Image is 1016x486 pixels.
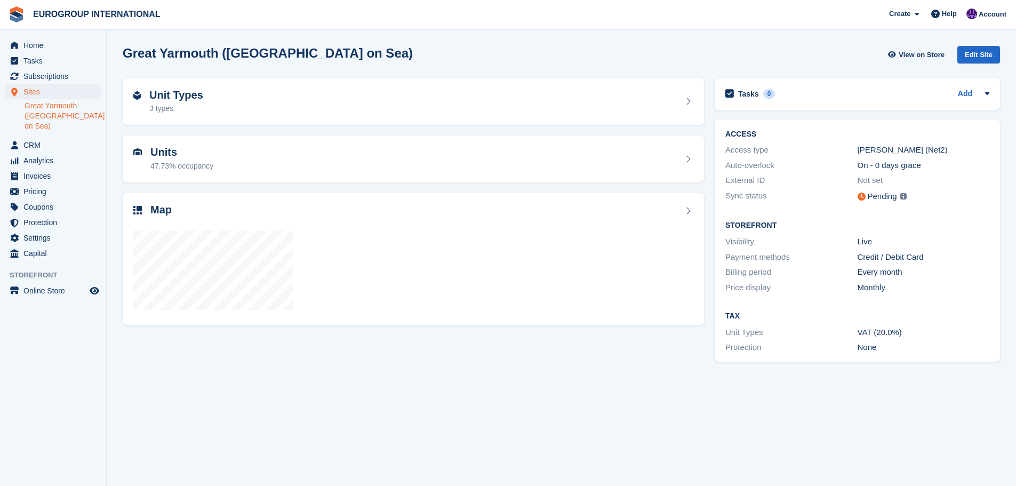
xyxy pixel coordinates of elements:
[23,169,87,184] span: Invoices
[889,9,910,19] span: Create
[899,50,945,60] span: View on Store
[725,312,989,321] h2: Tax
[5,200,101,214] a: menu
[5,184,101,199] a: menu
[29,5,165,23] a: EUROGROUP INTERNATIONAL
[5,215,101,230] a: menu
[858,266,989,278] div: Every month
[5,53,101,68] a: menu
[5,169,101,184] a: menu
[725,144,857,156] div: Access type
[23,138,87,153] span: CRM
[5,69,101,84] a: menu
[979,9,1006,20] span: Account
[5,283,101,298] a: menu
[5,38,101,53] a: menu
[958,88,972,100] a: Add
[23,230,87,245] span: Settings
[725,160,857,172] div: Auto-overlock
[133,206,142,214] img: map-icn-33ee37083ee616e46c38cad1a60f524a97daa1e2b2c8c0bc3eb3415660979fc1.svg
[123,78,704,125] a: Unit Types 3 types
[725,236,857,248] div: Visibility
[900,193,907,200] img: icon-info-grey-7440780725fd019a000dd9b08b2336e03edf1995a4989e88bcd33f0948082b44.svg
[23,184,87,199] span: Pricing
[858,341,989,354] div: None
[858,326,989,339] div: VAT (20.0%)
[858,282,989,294] div: Monthly
[763,89,775,99] div: 0
[23,38,87,53] span: Home
[5,246,101,261] a: menu
[5,153,101,168] a: menu
[23,69,87,84] span: Subscriptions
[23,215,87,230] span: Protection
[149,89,203,101] h2: Unit Types
[957,46,1000,63] div: Edit Site
[5,230,101,245] a: menu
[725,266,857,278] div: Billing period
[88,284,101,297] a: Preview store
[886,46,949,63] a: View on Store
[957,46,1000,68] a: Edit Site
[150,161,213,172] div: 47.73% occupancy
[23,200,87,214] span: Coupons
[5,84,101,99] a: menu
[725,130,989,139] h2: ACCESS
[23,246,87,261] span: Capital
[858,251,989,264] div: Credit / Debit Card
[868,190,897,203] div: Pending
[9,6,25,22] img: stora-icon-8386f47178a22dfd0bd8f6a31ec36ba5ce8667c1dd55bd0f319d3a0aa187defe.svg
[25,101,101,131] a: Great Yarmouth ([GEOGRAPHIC_DATA] on Sea)
[150,146,213,158] h2: Units
[858,144,989,156] div: [PERSON_NAME] (Net2)
[966,9,977,19] img: Calvin Tickner
[123,193,704,325] a: Map
[23,283,87,298] span: Online Store
[725,221,989,230] h2: Storefront
[133,91,141,100] img: unit-type-icn-2b2737a686de81e16bb02015468b77c625bbabd49415b5ef34ead5e3b44a266d.svg
[725,341,857,354] div: Protection
[858,174,989,187] div: Not set
[725,282,857,294] div: Price display
[725,190,857,203] div: Sync status
[858,236,989,248] div: Live
[858,160,989,172] div: On - 0 days grace
[5,138,101,153] a: menu
[149,103,203,114] div: 3 types
[123,46,413,60] h2: Great Yarmouth ([GEOGRAPHIC_DATA] on Sea)
[23,84,87,99] span: Sites
[725,326,857,339] div: Unit Types
[23,153,87,168] span: Analytics
[150,204,172,216] h2: Map
[738,89,759,99] h2: Tasks
[23,53,87,68] span: Tasks
[133,148,142,156] img: unit-icn-7be61d7bf1b0ce9d3e12c5938cc71ed9869f7b940bace4675aadf7bd6d80202e.svg
[942,9,957,19] span: Help
[725,251,857,264] div: Payment methods
[123,136,704,182] a: Units 47.73% occupancy
[725,174,857,187] div: External ID
[10,270,106,281] span: Storefront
